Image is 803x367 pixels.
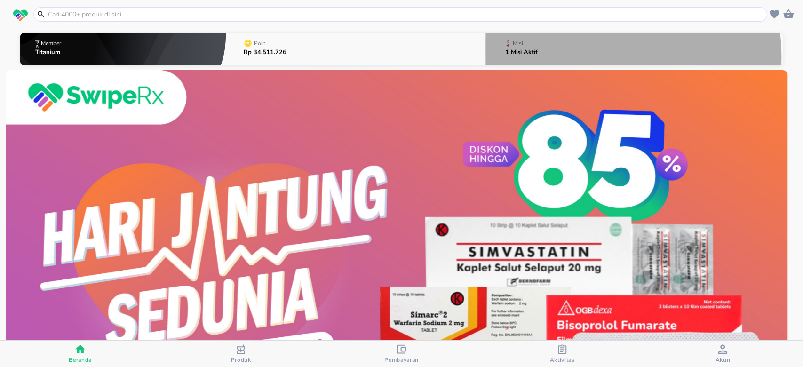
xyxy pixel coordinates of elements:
button: Akun [643,341,803,367]
span: Beranda [69,356,92,364]
button: MemberTitanium [20,31,226,68]
p: Member [41,40,61,46]
span: Aktivitas [549,356,574,364]
p: Misi [513,40,523,46]
span: Pembayaran [384,356,419,364]
input: Cari 4000+ produk di sini [47,9,765,19]
p: 1 Misi Aktif [505,49,538,56]
button: Produk [160,341,321,367]
button: Pembayaran [321,341,482,367]
p: Titanium [35,49,63,56]
button: Misi1 Misi Aktif [485,31,783,68]
span: Produk [231,356,251,364]
button: PoinRp 34.511.726 [226,31,485,68]
p: Poin [254,40,266,46]
button: Aktivitas [482,341,642,367]
p: Rp 34.511.726 [244,49,286,56]
img: logo_swiperx_s.bd005f3b.svg [13,9,28,22]
span: Akun [715,356,730,364]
